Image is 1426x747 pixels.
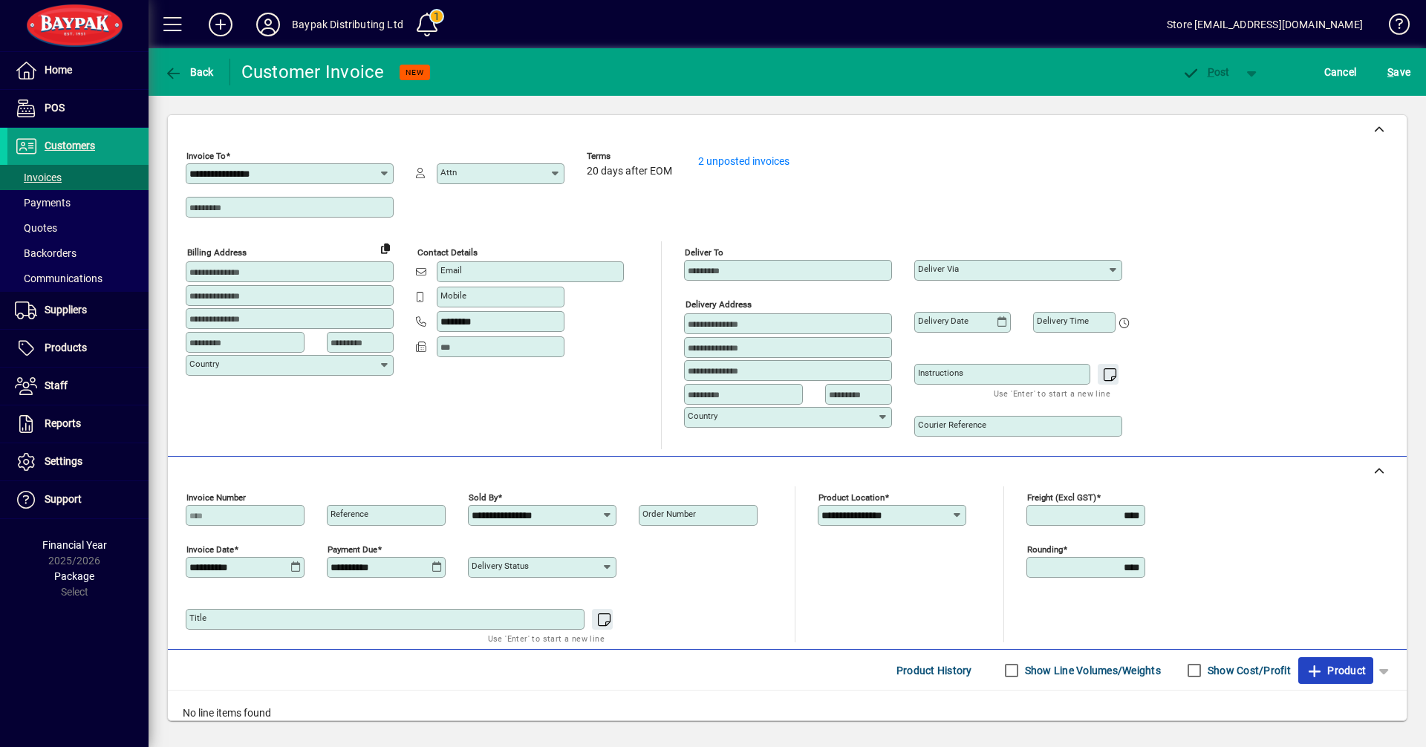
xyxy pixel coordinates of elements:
[54,570,94,582] span: Package
[688,411,717,421] mat-label: Country
[1378,3,1407,51] a: Knowledge Base
[15,197,71,209] span: Payments
[15,222,57,234] span: Quotes
[186,544,234,555] mat-label: Invoice date
[292,13,403,36] div: Baypak Distributing Ltd
[1174,59,1237,85] button: Post
[7,266,149,291] a: Communications
[7,481,149,518] a: Support
[406,68,424,77] span: NEW
[7,52,149,89] a: Home
[149,59,230,85] app-page-header-button: Back
[45,455,82,467] span: Settings
[1027,544,1063,555] mat-label: Rounding
[7,443,149,480] a: Settings
[698,155,789,167] a: 2 unposted invoices
[189,613,206,623] mat-label: Title
[7,330,149,367] a: Products
[7,165,149,190] a: Invoices
[15,273,102,284] span: Communications
[642,509,696,519] mat-label: Order number
[1387,66,1393,78] span: S
[160,59,218,85] button: Back
[1298,657,1373,684] button: Product
[186,492,246,503] mat-label: Invoice number
[7,405,149,443] a: Reports
[15,172,62,183] span: Invoices
[918,420,986,430] mat-label: Courier Reference
[472,561,529,571] mat-label: Delivery status
[45,342,87,353] span: Products
[45,102,65,114] span: POS
[374,236,397,260] button: Copy to Delivery address
[45,417,81,429] span: Reports
[186,151,226,161] mat-label: Invoice To
[7,215,149,241] a: Quotes
[45,493,82,505] span: Support
[331,509,368,519] mat-label: Reference
[7,190,149,215] a: Payments
[587,151,676,161] span: Terms
[7,292,149,329] a: Suppliers
[918,368,963,378] mat-label: Instructions
[45,64,72,76] span: Home
[891,657,978,684] button: Product History
[1022,663,1161,678] label: Show Line Volumes/Weights
[1027,492,1096,503] mat-label: Freight (excl GST)
[1182,66,1230,78] span: ost
[328,544,377,555] mat-label: Payment due
[1384,59,1414,85] button: Save
[241,60,385,84] div: Customer Invoice
[189,359,219,369] mat-label: Country
[7,90,149,127] a: POS
[45,304,87,316] span: Suppliers
[1167,13,1363,36] div: Store [EMAIL_ADDRESS][DOMAIN_NAME]
[1037,316,1089,326] mat-label: Delivery time
[818,492,885,503] mat-label: Product location
[440,167,457,177] mat-label: Attn
[1387,60,1410,84] span: ave
[42,539,107,551] span: Financial Year
[168,691,1407,736] div: No line items found
[685,247,723,258] mat-label: Deliver To
[244,11,292,38] button: Profile
[164,66,214,78] span: Back
[896,659,972,682] span: Product History
[1205,663,1291,678] label: Show Cost/Profit
[918,316,968,326] mat-label: Delivery date
[1324,60,1357,84] span: Cancel
[994,385,1110,402] mat-hint: Use 'Enter' to start a new line
[440,290,466,301] mat-label: Mobile
[197,11,244,38] button: Add
[440,265,462,275] mat-label: Email
[918,264,959,274] mat-label: Deliver via
[1306,659,1366,682] span: Product
[488,630,605,647] mat-hint: Use 'Enter' to start a new line
[1208,66,1214,78] span: P
[15,247,76,259] span: Backorders
[587,166,672,177] span: 20 days after EOM
[7,241,149,266] a: Backorders
[45,379,68,391] span: Staff
[45,140,95,151] span: Customers
[469,492,498,503] mat-label: Sold by
[7,368,149,405] a: Staff
[1321,59,1361,85] button: Cancel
